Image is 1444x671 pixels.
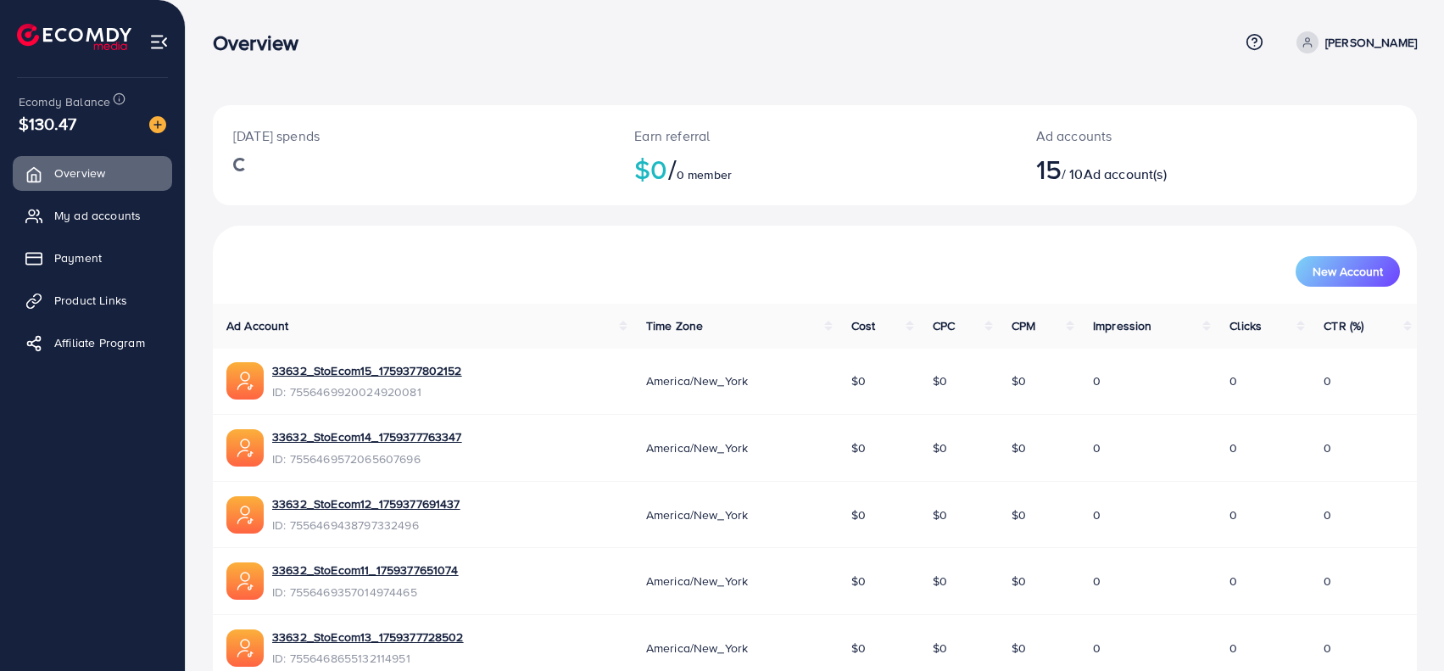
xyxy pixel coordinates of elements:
[634,153,995,185] h2: $0
[933,640,947,657] span: $0
[54,165,105,182] span: Overview
[1296,256,1400,287] button: New Account
[1012,640,1026,657] span: $0
[272,629,464,646] a: 33632_StoEcom13_1759377728502
[233,126,594,146] p: [DATE] spends
[933,317,955,334] span: CPC
[1093,439,1101,456] span: 0
[851,439,866,456] span: $0
[1036,149,1062,188] span: 15
[272,650,464,667] span: ID: 7556468655132114951
[1290,31,1417,53] a: [PERSON_NAME]
[1084,165,1167,183] span: Ad account(s)
[19,93,110,110] span: Ecomdy Balance
[272,383,462,400] span: ID: 7556469920024920081
[1093,640,1101,657] span: 0
[272,450,462,467] span: ID: 7556469572065607696
[1012,506,1026,523] span: $0
[1012,372,1026,389] span: $0
[1012,573,1026,590] span: $0
[149,116,166,133] img: image
[1324,640,1331,657] span: 0
[668,149,677,188] span: /
[1229,317,1262,334] span: Clicks
[851,317,876,334] span: Cost
[13,241,172,275] a: Payment
[54,334,145,351] span: Affiliate Program
[272,584,459,601] span: ID: 7556469357014974465
[149,32,169,52] img: menu
[1012,439,1026,456] span: $0
[851,640,866,657] span: $0
[1229,372,1237,389] span: 0
[1372,595,1431,658] iframe: Chat
[1229,640,1237,657] span: 0
[272,428,462,445] a: 33632_StoEcom14_1759377763347
[1012,317,1035,334] span: CPM
[933,506,947,523] span: $0
[13,326,172,360] a: Affiliate Program
[1229,573,1237,590] span: 0
[851,372,866,389] span: $0
[646,640,749,657] span: America/New_York
[13,199,172,232] a: My ad accounts
[1093,506,1101,523] span: 0
[54,207,141,224] span: My ad accounts
[677,166,732,183] span: 0 member
[646,439,749,456] span: America/New_York
[226,317,289,334] span: Ad Account
[272,362,462,379] a: 33632_StoEcom15_1759377802152
[1324,506,1331,523] span: 0
[1324,573,1331,590] span: 0
[272,495,460,512] a: 33632_StoEcom12_1759377691437
[1229,439,1237,456] span: 0
[19,111,76,136] span: $130.47
[646,372,749,389] span: America/New_York
[272,517,460,534] span: ID: 7556469438797332496
[13,283,172,317] a: Product Links
[646,573,749,590] span: America/New_York
[851,573,866,590] span: $0
[226,629,264,667] img: ic-ads-acc.e4c84228.svg
[17,24,131,50] img: logo
[226,562,264,600] img: ic-ads-acc.e4c84228.svg
[1325,32,1417,53] p: [PERSON_NAME]
[13,156,172,190] a: Overview
[213,31,312,55] h3: Overview
[1036,153,1296,185] h2: / 10
[272,562,459,579] a: 33632_StoEcom11_1759377651074
[226,429,264,467] img: ic-ads-acc.e4c84228.svg
[1036,126,1296,146] p: Ad accounts
[933,372,947,389] span: $0
[226,496,264,534] img: ic-ads-acc.e4c84228.svg
[1324,317,1363,334] span: CTR (%)
[634,126,995,146] p: Earn referral
[1093,317,1152,334] span: Impression
[851,506,866,523] span: $0
[933,439,947,456] span: $0
[226,362,264,400] img: ic-ads-acc.e4c84228.svg
[646,506,749,523] span: America/New_York
[54,249,102,266] span: Payment
[1093,573,1101,590] span: 0
[933,573,947,590] span: $0
[1313,266,1383,277] span: New Account
[1229,506,1237,523] span: 0
[1324,439,1331,456] span: 0
[54,292,127,309] span: Product Links
[1324,372,1331,389] span: 0
[646,317,703,334] span: Time Zone
[1093,372,1101,389] span: 0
